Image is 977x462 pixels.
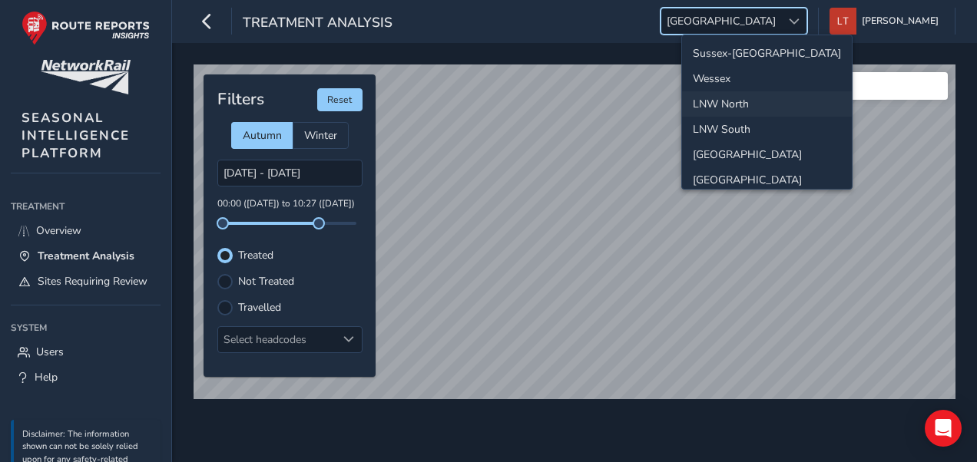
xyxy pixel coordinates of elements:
a: Help [11,365,161,390]
span: Users [36,345,64,359]
div: Autumn [231,122,293,149]
a: Users [11,339,161,365]
span: Autumn [243,128,282,143]
img: diamond-layout [830,8,856,35]
p: 00:00 ([DATE]) to 10:27 ([DATE]) [217,197,363,211]
div: System [11,316,161,339]
li: LNW South [682,117,852,142]
img: customer logo [41,60,131,94]
label: Travelled [238,302,281,313]
a: Treatment Analysis [11,243,161,269]
a: Sites Requiring Review [11,269,161,294]
span: Help [35,370,58,384]
label: Treated [238,250,273,261]
span: [PERSON_NAME] [862,8,939,35]
span: Overview [36,223,81,238]
li: Wales [682,167,852,193]
li: North and East [682,142,852,167]
label: Not Treated [238,276,294,287]
span: Winter [304,128,337,143]
span: SEASONAL INTELLIGENCE PLATFORM [22,109,130,162]
img: rr logo [22,11,150,45]
li: Sussex-Kent [682,41,852,66]
div: Winter [293,122,349,149]
h4: Filters [217,90,264,109]
div: Treatment [11,195,161,218]
input: Search [763,72,948,100]
button: Reset [317,88,363,111]
span: [GEOGRAPHIC_DATA] [661,8,781,34]
div: Open Intercom Messenger [925,410,962,447]
div: Select headcodes [218,327,336,352]
canvas: Map [194,64,955,399]
span: Sites Requiring Review [38,274,147,289]
li: Wessex [682,66,852,91]
span: Treatment Analysis [38,249,134,263]
a: Overview [11,218,161,243]
li: LNW North [682,91,852,117]
button: [PERSON_NAME] [830,8,944,35]
span: Treatment Analysis [243,13,392,35]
